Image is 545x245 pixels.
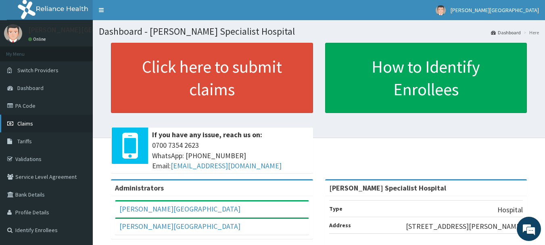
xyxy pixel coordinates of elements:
[436,5,446,15] img: User Image
[325,43,527,113] a: How to Identify Enrollees
[491,29,521,36] a: Dashboard
[111,43,313,113] a: Click here to submit claims
[28,26,148,34] p: [PERSON_NAME][GEOGRAPHIC_DATA]
[171,161,282,170] a: [EMAIL_ADDRESS][DOMAIN_NAME]
[152,130,262,139] b: If you have any issue, reach us on:
[329,205,342,212] b: Type
[115,183,164,193] b: Administrators
[28,36,48,42] a: Online
[119,222,240,231] a: [PERSON_NAME][GEOGRAPHIC_DATA]
[17,67,58,74] span: Switch Providers
[17,120,33,127] span: Claims
[406,221,523,232] p: [STREET_ADDRESS][PERSON_NAME]
[329,183,446,193] strong: [PERSON_NAME] Specialist Hospital
[329,222,351,229] b: Address
[99,26,539,37] h1: Dashboard - [PERSON_NAME] Specialist Hospital
[119,204,240,214] a: [PERSON_NAME][GEOGRAPHIC_DATA]
[17,84,44,92] span: Dashboard
[152,140,309,171] span: 0700 7354 2623 WhatsApp: [PHONE_NUMBER] Email:
[451,6,539,14] span: [PERSON_NAME][GEOGRAPHIC_DATA]
[17,138,32,145] span: Tariffs
[4,24,22,42] img: User Image
[497,205,523,215] p: Hospital
[522,29,539,36] li: Here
